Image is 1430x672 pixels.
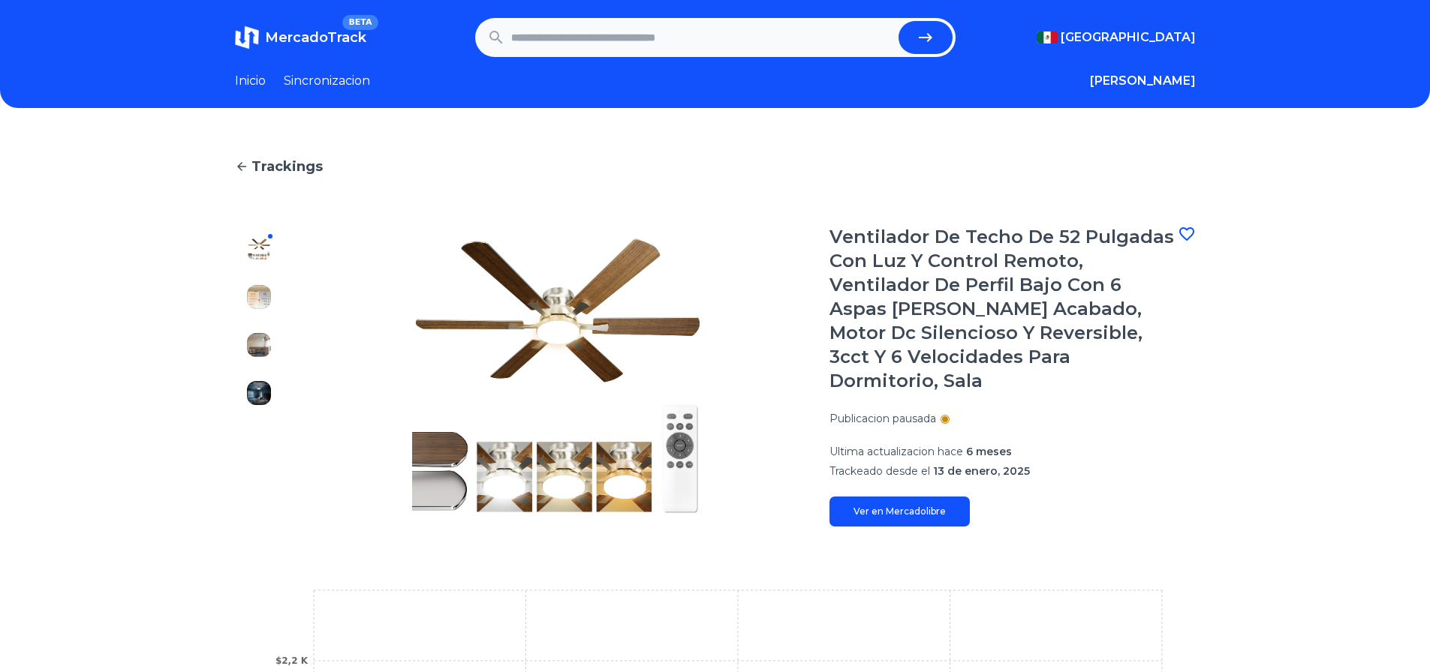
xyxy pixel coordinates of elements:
span: Trackeado desde el [829,464,930,478]
img: MercadoTrack [235,25,259,49]
img: Ventilador De Techo De 52 Pulgadas Con Luz Y Control Remoto, Ventilador De Perfil Bajo Con 6 Aspa... [247,237,271,261]
span: MercadoTrack [265,29,366,46]
img: Ventilador De Techo De 52 Pulgadas Con Luz Y Control Remoto, Ventilador De Perfil Bajo Con 6 Aspa... [247,333,271,357]
a: Trackings [235,156,1196,177]
span: 13 de enero, 2025 [933,464,1030,478]
img: Ventilador De Techo De 52 Pulgadas Con Luz Y Control Remoto, Ventilador De Perfil Bajo Con 6 Aspa... [247,381,271,405]
span: [GEOGRAPHIC_DATA] [1061,28,1196,46]
span: BETA [342,15,378,30]
img: Ventilador De Techo De 52 Pulgadas Con Luz Y Control Remoto, Ventilador De Perfil Bajo Con 6 Aspa... [247,429,271,453]
span: Trackings [251,156,323,177]
a: MercadoTrackBETA [235,25,366,49]
span: 6 meses [966,445,1012,458]
a: Inicio [235,72,266,90]
tspan: $2,2 K [275,655,308,666]
button: [PERSON_NAME] [1090,72,1196,90]
button: [GEOGRAPHIC_DATA] [1037,28,1196,46]
span: Ultima actualizacion hace [829,445,963,458]
a: Ver en Mercadolibre [829,496,970,526]
img: Ventilador De Techo De 52 Pulgadas Con Luz Y Control Remoto, Ventilador De Perfil Bajo Con 6 Aspa... [247,477,271,501]
h1: Ventilador De Techo De 52 Pulgadas Con Luz Y Control Remoto, Ventilador De Perfil Bajo Con 6 Aspa... [829,225,1178,393]
img: Ventilador De Techo De 52 Pulgadas Con Luz Y Control Remoto, Ventilador De Perfil Bajo Con 6 Aspa... [247,285,271,309]
img: Ventilador De Techo De 52 Pulgadas Con Luz Y Control Remoto, Ventilador De Perfil Bajo Con 6 Aspa... [313,225,799,526]
a: Sincronizacion [284,72,370,90]
p: Publicacion pausada [829,411,936,426]
img: Mexico [1037,31,1058,43]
